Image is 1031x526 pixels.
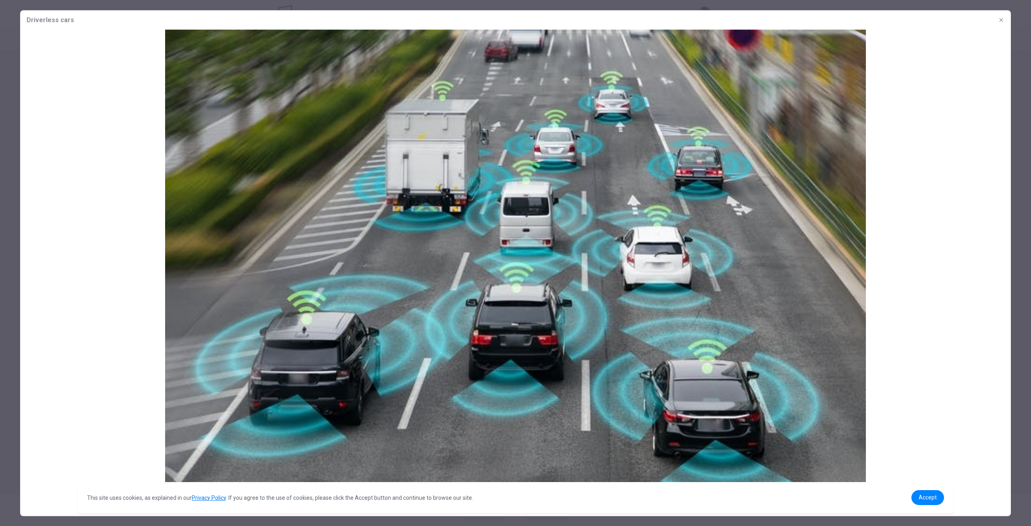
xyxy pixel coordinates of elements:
[87,495,473,501] span: This site uses cookies, as explained in our . If you agree to the use of cookies, please click th...
[919,494,937,501] span: Accept
[20,29,1011,501] img: fallback image
[77,482,954,513] div: cookieconsent
[27,15,74,25] span: Driverless cars
[192,495,226,501] a: Privacy Policy
[911,490,944,505] a: dismiss cookie message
